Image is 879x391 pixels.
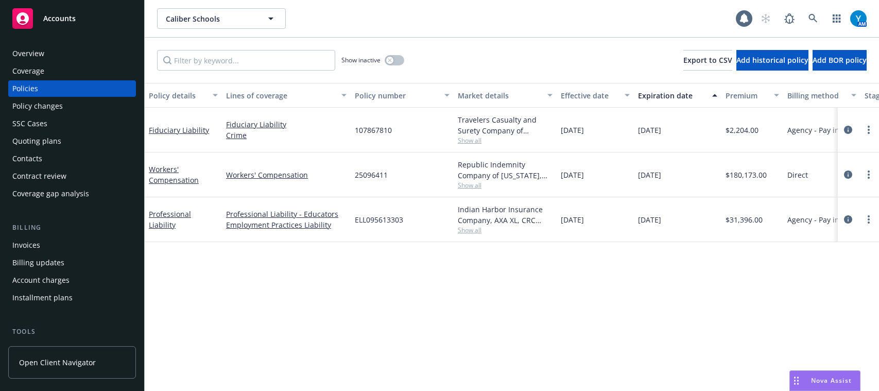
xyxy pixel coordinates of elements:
a: circleInformation [842,213,854,226]
a: Workers' Compensation [149,164,199,185]
div: Billing method [787,90,845,101]
button: Effective date [557,83,634,108]
div: Invoices [12,237,40,253]
img: photo [850,10,867,27]
span: Direct [787,169,808,180]
span: $2,204.00 [726,125,759,135]
div: Coverage gap analysis [12,185,89,202]
a: Accounts [8,4,136,33]
div: Travelers Casualty and Surety Company of America, Travelers Insurance [458,114,553,136]
a: Search [803,8,823,29]
span: Add BOR policy [813,55,867,65]
span: [DATE] [638,169,661,180]
span: [DATE] [638,214,661,225]
button: Caliber Schools [157,8,286,29]
a: Fiduciary Liability [226,119,347,130]
span: Show all [458,226,553,234]
div: Policy number [355,90,438,101]
a: circleInformation [842,124,854,136]
a: Installment plans [8,290,136,306]
button: Add historical policy [736,50,808,71]
div: Effective date [561,90,618,101]
div: Republic Indemnity Company of [US_STATE], [GEOGRAPHIC_DATA] Indemnity [458,159,553,181]
div: Policy changes [12,98,63,114]
button: Policy number [351,83,454,108]
a: Contract review [8,168,136,184]
span: [DATE] [638,125,661,135]
button: Policy details [145,83,222,108]
span: [DATE] [561,169,584,180]
span: Add historical policy [736,55,808,65]
span: Accounts [43,14,76,23]
a: Fiduciary Liability [149,125,209,135]
span: $180,173.00 [726,169,767,180]
div: Account charges [12,272,70,288]
div: Overview [12,45,44,62]
span: Caliber Schools [166,13,255,24]
div: Contacts [12,150,42,167]
div: Lines of coverage [226,90,335,101]
span: Agency - Pay in full [787,125,853,135]
a: Account charges [8,272,136,288]
a: Professional Liability [149,209,191,230]
a: circleInformation [842,168,854,181]
input: Filter by keyword... [157,50,335,71]
span: [DATE] [561,214,584,225]
a: Professional Liability - Educators [226,209,347,219]
a: more [863,213,875,226]
a: Policy changes [8,98,136,114]
a: Invoices [8,237,136,253]
a: Start snowing [755,8,776,29]
div: SSC Cases [12,115,47,132]
span: [DATE] [561,125,584,135]
button: Export to CSV [683,50,732,71]
div: Installment plans [12,290,73,306]
span: $31,396.00 [726,214,763,225]
a: Report a Bug [779,8,800,29]
div: Expiration date [638,90,706,101]
div: Quoting plans [12,133,61,149]
a: Employment Practices Liability [226,219,347,230]
a: Coverage [8,63,136,79]
a: SSC Cases [8,115,136,132]
button: Add BOR policy [813,50,867,71]
div: Contract review [12,168,66,184]
div: Drag to move [790,371,803,390]
a: Coverage gap analysis [8,185,136,202]
a: Switch app [826,8,847,29]
a: Workers' Compensation [226,169,347,180]
button: Premium [721,83,783,108]
button: Market details [454,83,557,108]
a: more [863,168,875,181]
span: Agency - Pay in full [787,214,853,225]
a: Policies [8,80,136,97]
span: Open Client Navigator [19,357,96,368]
div: Policy details [149,90,206,101]
span: Show all [458,181,553,190]
div: Coverage [12,63,44,79]
button: Lines of coverage [222,83,351,108]
a: Quoting plans [8,133,136,149]
div: Billing updates [12,254,64,271]
span: ELL095613303 [355,214,403,225]
span: Nova Assist [811,376,852,385]
span: 25096411 [355,169,388,180]
div: Billing [8,223,136,233]
a: Crime [226,130,347,141]
a: Overview [8,45,136,62]
div: Policies [12,80,38,97]
div: Indian Harbor Insurance Company, AXA XL, CRC Group [458,204,553,226]
span: 107867810 [355,125,392,135]
span: Show all [458,136,553,145]
button: Billing method [783,83,860,108]
span: Show inactive [341,56,381,64]
a: Billing updates [8,254,136,271]
div: Premium [726,90,768,101]
div: Market details [458,90,541,101]
div: Tools [8,327,136,337]
a: Contacts [8,150,136,167]
button: Nova Assist [789,370,860,391]
span: Export to CSV [683,55,732,65]
button: Expiration date [634,83,721,108]
a: more [863,124,875,136]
